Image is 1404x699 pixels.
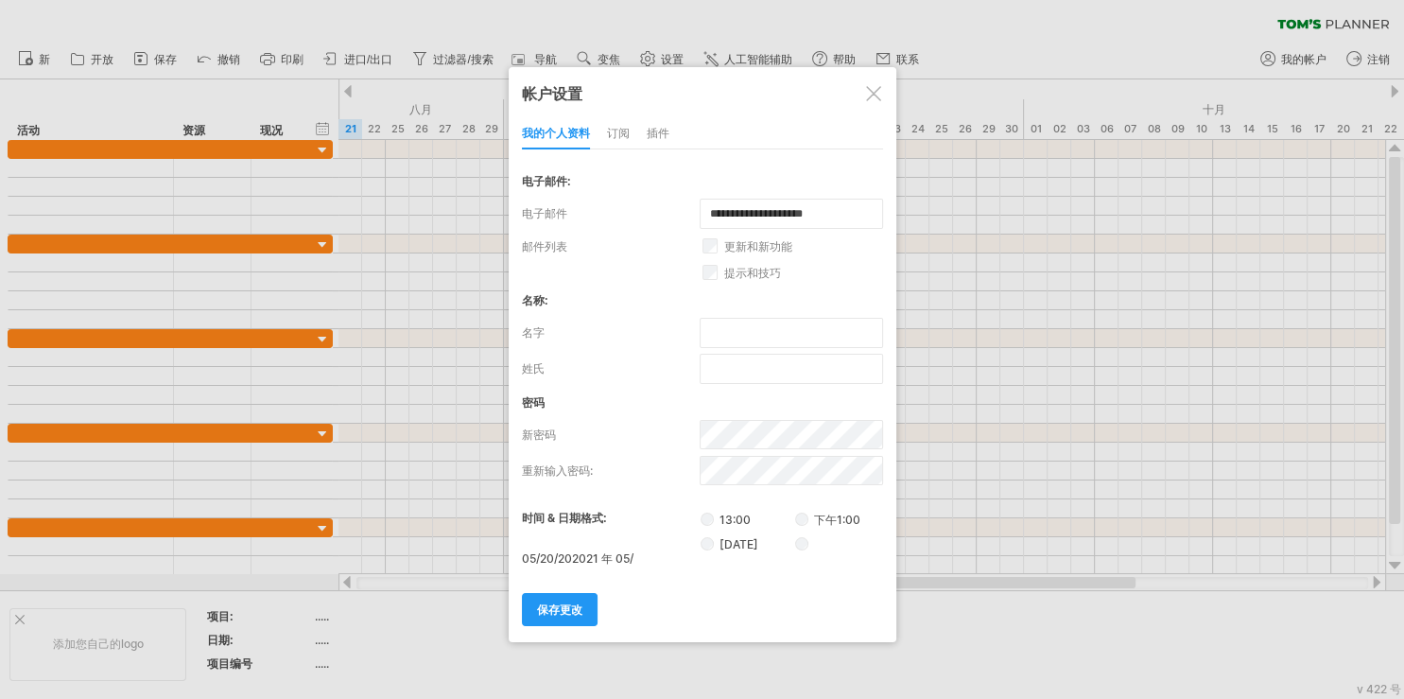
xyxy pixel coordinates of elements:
a: 保存更改 [522,593,598,626]
div: 电子邮件: [522,174,883,190]
label: 13:00 [701,511,792,527]
div: 名称: [522,293,883,309]
div: 我的个人资料 [522,119,590,149]
input: 下午1:00 [795,513,808,526]
label: 提示和技巧 [702,266,905,282]
span: 保存更改 [537,603,582,617]
label: 姓氏 [522,354,700,384]
label: 电子邮件 [522,199,700,229]
label: 邮件列表 [522,239,702,255]
input: [DATE] [701,537,714,550]
div: 插件 [647,119,669,149]
label: 时间 & 日期格式: [522,511,607,527]
input: 05/20/202021 年 05/ [795,537,808,550]
div: 帐户设置 [522,76,883,112]
label: [DATE] [701,535,792,551]
div: 密码 [522,395,883,411]
input: 13:00 [701,513,714,526]
label: 重新输入密码: [522,456,700,486]
label: 下午1:00 [795,513,860,527]
label: 名字 [522,318,700,348]
label: 新密码 [522,420,700,450]
div: 订阅 [607,119,630,149]
label: 05/20/202021 年 05/ [522,537,814,566]
label: 更新和新功能 [702,239,905,255]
